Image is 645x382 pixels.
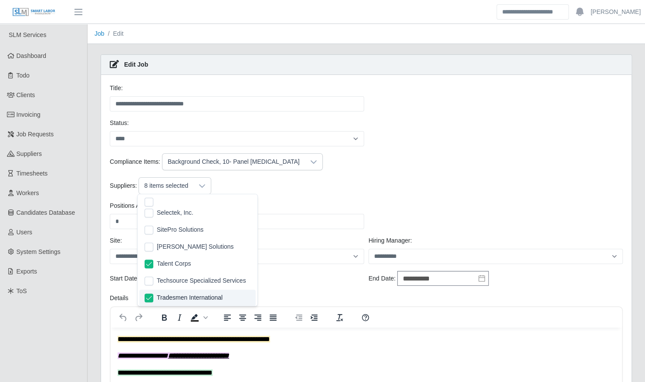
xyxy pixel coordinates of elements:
[368,236,412,245] label: Hiring Manager:
[116,311,131,324] button: Undo
[368,274,395,283] label: End Date:
[17,287,27,294] span: ToS
[157,311,172,324] button: Bold
[12,7,56,17] img: SLM Logo
[17,72,30,79] span: Todo
[162,154,305,170] div: Background Check, 10- Panel [MEDICAL_DATA]
[110,236,122,245] label: Site:
[17,131,54,138] span: Job Requests
[17,209,75,216] span: Candidates Database
[110,201,162,210] label: Positions Available:
[17,91,35,98] span: Clients
[17,189,39,196] span: Workers
[17,229,33,236] span: Users
[17,268,37,275] span: Exports
[187,311,209,324] div: Background color Black
[110,84,123,93] label: Title:
[139,256,256,272] li: Talent Corps
[172,311,187,324] button: Italic
[157,242,234,251] span: [PERSON_NAME] Solutions
[110,157,160,166] label: Compliance Items:
[17,52,47,59] span: Dashboard
[110,274,139,283] label: Start Date:
[139,273,256,289] li: Techsource Specialized Services
[157,225,203,234] span: SitePro Solutions
[110,294,128,303] label: Details
[291,311,306,324] button: Decrease indent
[139,239,256,255] li: Spero Solutions
[95,30,105,37] a: Job
[157,276,246,285] span: Techsource Specialized Services
[496,4,569,20] input: Search
[235,311,250,324] button: Align center
[250,311,265,324] button: Align right
[157,208,193,217] span: Selectek, Inc.
[110,181,137,190] label: Suppliers:
[266,311,280,324] button: Justify
[7,7,504,67] body: Rich Text Area. Press ALT-0 for help.
[17,248,61,255] span: System Settings
[307,311,321,324] button: Increase indent
[139,290,256,306] li: Tradesmen International
[7,7,504,104] body: Rich Text Area. Press ALT-0 for help.
[17,170,48,177] span: Timesheets
[124,61,148,68] strong: Edit Job
[139,178,193,194] div: 8 items selected
[139,205,256,221] li: Selectek, Inc.
[157,259,191,268] span: Talent Corps
[332,311,347,324] button: Clear formatting
[591,7,641,17] a: [PERSON_NAME]
[105,29,124,38] li: Edit
[157,293,223,302] span: Tradesmen International
[17,150,42,157] span: Suppliers
[17,111,41,118] span: Invoicing
[139,222,256,238] li: SitePro Solutions
[220,311,235,324] button: Align left
[358,311,373,324] button: Help
[9,31,46,38] span: SLM Services
[110,118,129,128] label: Status:
[131,311,146,324] button: Redo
